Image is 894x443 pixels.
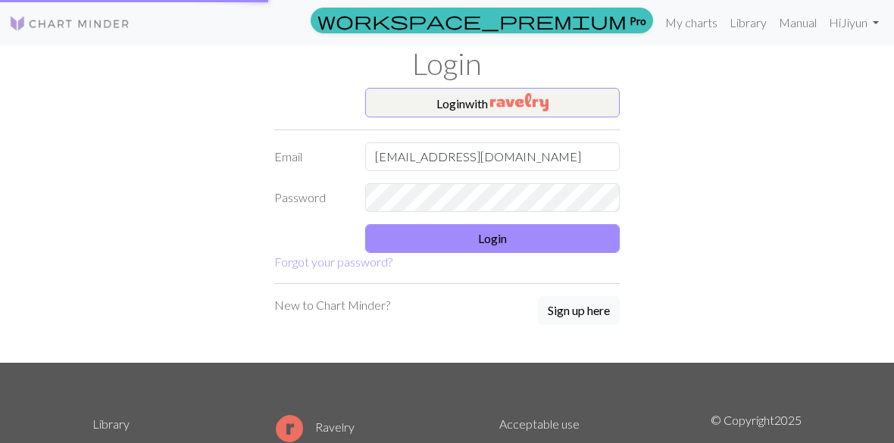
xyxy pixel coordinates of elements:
button: Loginwith [365,88,620,118]
a: Manual [773,8,823,38]
label: Password [265,183,356,212]
p: New to Chart Minder? [274,296,390,314]
a: Library [724,8,773,38]
img: Logo [9,14,130,33]
a: Forgot your password? [274,254,392,269]
button: Sign up here [538,296,620,325]
a: Library [92,416,130,431]
h1: Login [83,45,811,82]
a: HiJiyun [823,8,885,38]
img: Ravelry [490,93,549,111]
a: My charts [659,8,724,38]
label: Email [265,142,356,171]
span: workspace_premium [317,10,627,31]
a: Pro [311,8,653,33]
a: Acceptable use [499,416,580,431]
button: Login [365,224,620,253]
a: Ravelry [276,420,355,434]
img: Ravelry logo [276,415,303,442]
a: Sign up here [538,296,620,326]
